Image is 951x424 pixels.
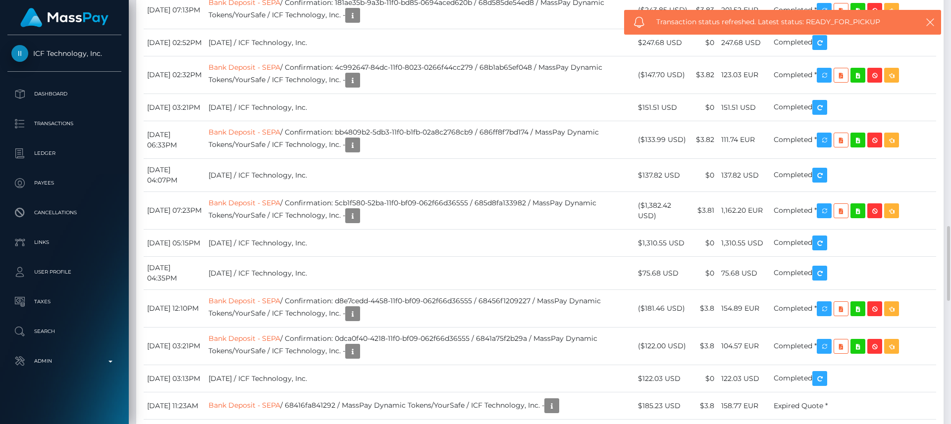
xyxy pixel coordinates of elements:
p: Payees [11,176,117,190]
span: ICF Technology, Inc. [7,49,121,58]
td: $3.8 [692,328,718,365]
td: / Confirmation: d8e7cedd-4458-11f0-bf09-062f66d36555 / 68456f1209227 / MassPay Dynamic Tokens/You... [205,290,634,328]
td: $1,310.55 USD [634,230,692,257]
a: Bank Deposit - SEPA [209,401,280,410]
td: [DATE] / ICF Technology, Inc. [205,29,634,56]
td: [DATE] 12:10PM [144,290,205,328]
td: $247.68 USD [634,29,692,56]
td: [DATE] / ICF Technology, Inc. [205,94,634,121]
img: ICF Technology, Inc. [11,45,28,62]
td: 1,162.20 EUR [718,192,770,230]
td: Completed * [770,121,936,159]
td: 137.82 USD [718,159,770,192]
img: MassPay Logo [20,8,108,27]
td: [DATE] 02:52PM [144,29,205,56]
a: Payees [7,171,121,195]
a: Ledger [7,141,121,166]
td: / 68416fa841292 / MassPay Dynamic Tokens/YourSafe / ICF Technology, Inc. - [205,392,634,420]
td: Expired Quote * [770,392,936,420]
td: ($181.46 USD) [634,290,692,328]
td: [DATE] 04:35PM [144,257,205,290]
td: $3.8 [692,290,718,328]
td: $122.03 USD [634,365,692,392]
td: [DATE] / ICF Technology, Inc. [205,257,634,290]
td: [DATE] 04:07PM [144,159,205,192]
td: [DATE] 03:21PM [144,94,205,121]
td: Completed [770,29,936,56]
a: Dashboard [7,82,121,106]
a: Taxes [7,289,121,314]
td: 154.89 EUR [718,290,770,328]
td: $0 [692,29,718,56]
a: Links [7,230,121,255]
td: 151.51 USD [718,94,770,121]
p: Admin [11,354,117,369]
td: Completed [770,257,936,290]
p: User Profile [11,265,117,280]
td: [DATE] 06:33PM [144,121,205,159]
td: 104.57 EUR [718,328,770,365]
a: User Profile [7,260,121,284]
td: $3.81 [692,192,718,230]
td: / Confirmation: 5cb1f580-52ba-11f0-bf09-062f66d36555 / 685d8fa133982 / MassPay Dynamic Tokens/You... [205,192,634,230]
td: / Confirmation: 4c992647-84dc-11f0-8023-0266f44cc279 / 68b1ab65ef048 / MassPay Dynamic Tokens/You... [205,56,634,94]
a: Bank Deposit - SEPA [209,63,280,72]
a: Bank Deposit - SEPA [209,198,280,207]
td: [DATE] 03:13PM [144,365,205,392]
td: $0 [692,257,718,290]
p: Search [11,324,117,339]
td: / Confirmation: 0dca0f40-4218-11f0-bf09-062f66d36555 / 6841a75f2b29a / MassPay Dynamic Tokens/You... [205,328,634,365]
a: Cancellations [7,200,121,225]
td: Completed * [770,290,936,328]
a: Bank Deposit - SEPA [209,296,280,305]
td: 1,310.55 USD [718,230,770,257]
td: ($147.70 USD) [634,56,692,94]
td: [DATE] 11:23AM [144,392,205,420]
td: ($133.99 USD) [634,121,692,159]
td: [DATE] / ICF Technology, Inc. [205,230,634,257]
td: [DATE] / ICF Technology, Inc. [205,365,634,392]
td: Completed * [770,192,936,230]
td: [DATE] 05:15PM [144,230,205,257]
p: Dashboard [11,87,117,101]
p: Ledger [11,146,117,161]
td: 75.68 USD [718,257,770,290]
td: Completed [770,365,936,392]
td: [DATE] 03:21PM [144,328,205,365]
span: Transaction status refreshed. Latest status: READY_FOR_PICKUP [656,17,901,27]
td: [DATE] 07:23PM [144,192,205,230]
a: Bank Deposit - SEPA [209,334,280,343]
td: / Confirmation: bb4809b2-5db3-11f0-b1fb-02a8c2768cb9 / 686ff8f7bd174 / MassPay Dynamic Tokens/You... [205,121,634,159]
p: Cancellations [11,205,117,220]
td: 247.68 USD [718,29,770,56]
a: Search [7,319,121,344]
td: $0 [692,159,718,192]
td: Completed * [770,328,936,365]
td: $3.82 [692,56,718,94]
a: Admin [7,349,121,374]
td: $0 [692,230,718,257]
td: $137.82 USD [634,159,692,192]
td: $0 [692,365,718,392]
p: Taxes [11,294,117,309]
td: Completed [770,94,936,121]
td: $75.68 USD [634,257,692,290]
td: $3.8 [692,392,718,420]
td: Completed * [770,56,936,94]
a: Transactions [7,111,121,136]
td: [DATE] 02:32PM [144,56,205,94]
td: Completed [770,230,936,257]
a: Bank Deposit - SEPA [209,128,280,137]
td: $151.51 USD [634,94,692,121]
td: [DATE] / ICF Technology, Inc. [205,159,634,192]
td: 122.03 USD [718,365,770,392]
td: 158.77 EUR [718,392,770,420]
td: ($122.00 USD) [634,328,692,365]
td: $185.23 USD [634,392,692,420]
p: Transactions [11,116,117,131]
td: 111.74 EUR [718,121,770,159]
td: ($1,382.42 USD) [634,192,692,230]
td: $3.82 [692,121,718,159]
td: $0 [692,94,718,121]
td: Completed [770,159,936,192]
